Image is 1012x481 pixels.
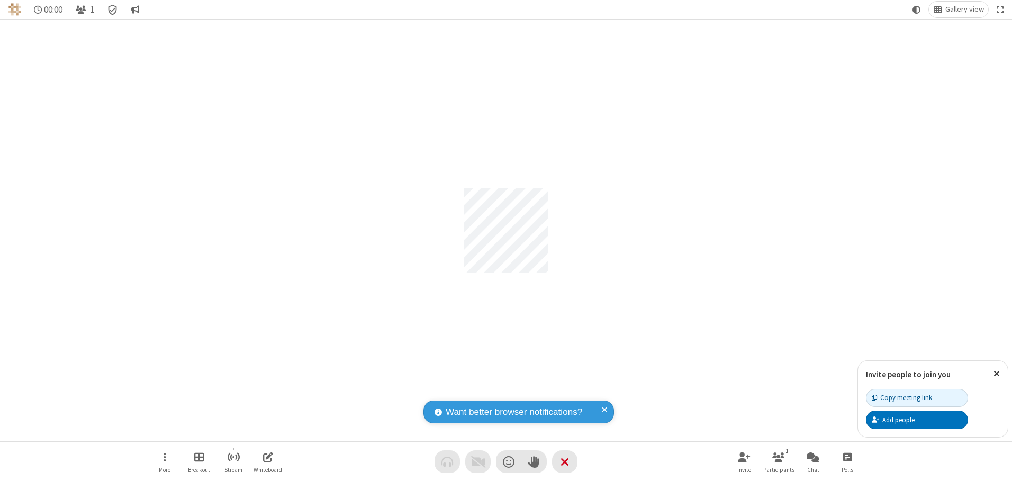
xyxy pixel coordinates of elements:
[866,389,968,407] button: Copy meeting link
[465,450,491,473] button: Video
[797,447,829,477] button: Open chat
[832,447,863,477] button: Open poll
[552,450,577,473] button: End or leave meeting
[842,467,853,473] span: Polls
[218,447,249,477] button: Start streaming
[496,450,521,473] button: Send a reaction
[90,5,94,15] span: 1
[872,393,932,403] div: Copy meeting link
[807,467,819,473] span: Chat
[159,467,170,473] span: More
[986,361,1008,387] button: Close popover
[183,447,215,477] button: Manage Breakout Rooms
[866,411,968,429] button: Add people
[188,467,210,473] span: Breakout
[435,450,460,473] button: Audio problem - check your Internet connection or call by phone
[126,2,143,17] button: Conversation
[521,450,547,473] button: Raise hand
[929,2,988,17] button: Change layout
[992,2,1008,17] button: Fullscreen
[8,3,21,16] img: QA Selenium DO NOT DELETE OR CHANGE
[763,447,794,477] button: Open participant list
[783,446,792,456] div: 1
[446,405,582,419] span: Want better browser notifications?
[728,447,760,477] button: Invite participants (Alt+I)
[737,467,751,473] span: Invite
[103,2,123,17] div: Meeting details Encryption enabled
[71,2,98,17] button: Open participant list
[908,2,925,17] button: Using system theme
[866,369,951,379] label: Invite people to join you
[224,467,242,473] span: Stream
[44,5,62,15] span: 00:00
[30,2,67,17] div: Timer
[149,447,180,477] button: Open menu
[945,5,984,14] span: Gallery view
[254,467,282,473] span: Whiteboard
[763,467,794,473] span: Participants
[252,447,284,477] button: Open shared whiteboard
